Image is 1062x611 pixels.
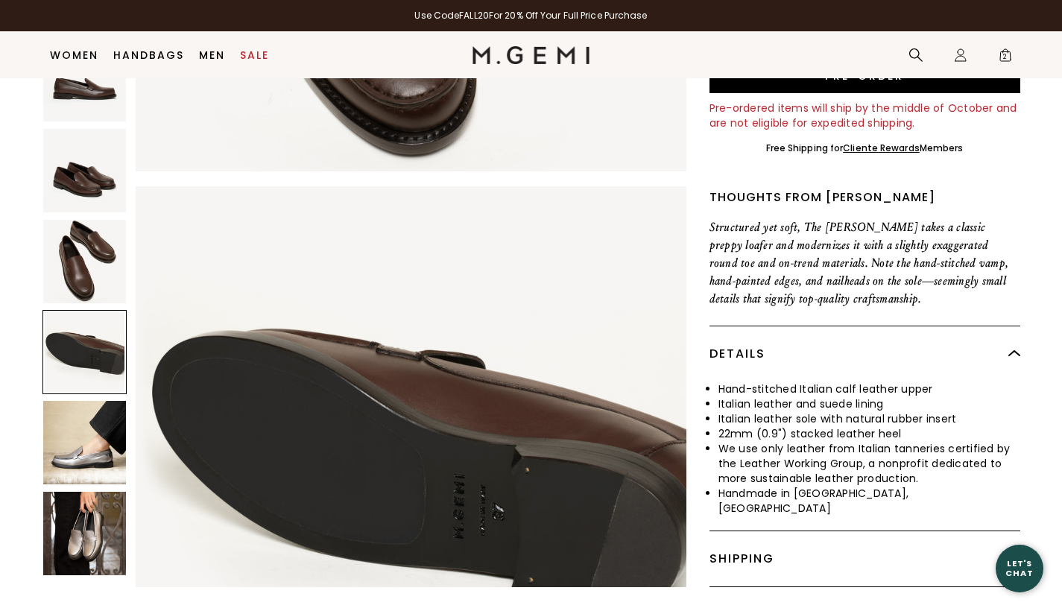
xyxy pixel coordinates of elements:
li: Italian leather sole with natural rubber insert [718,411,1020,426]
strong: FALL20 [459,9,489,22]
div: Let's Chat [996,559,1043,577]
a: Handbags [113,49,184,61]
li: We use only leather from Italian tanneries certified by the Leather Working Group, a nonprofit de... [718,441,1020,486]
img: The Olivia [43,38,127,121]
div: Details [709,326,1020,382]
a: Women [50,49,98,61]
a: Cliente Rewards [843,142,920,154]
a: Men [199,49,225,61]
img: The Olivia [43,402,127,485]
div: Free Shipping for Members [766,142,964,154]
a: Sale [240,49,269,61]
p: Structured yet soft, The [PERSON_NAME] takes a classic preppy loafer and modernizes it with a sli... [709,218,1020,308]
img: The Olivia [43,129,127,212]
li: Hand-stitched Italian calf leather upper [718,382,1020,396]
li: Handmade in [GEOGRAPHIC_DATA], [GEOGRAPHIC_DATA] [718,486,1020,516]
img: M.Gemi [472,46,590,64]
img: The Olivia [43,220,127,303]
span: 2 [998,51,1013,66]
div: Thoughts from [PERSON_NAME] [709,189,1020,206]
li: 22mm (0.9") stacked leather heel [718,426,1020,441]
div: Pre-ordered items will ship by the middle of October and are not eligible for expedited shipping. [709,101,1020,130]
li: Italian leather and suede lining [718,396,1020,411]
img: The Olivia [43,492,127,575]
div: Shipping [709,531,1020,586]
